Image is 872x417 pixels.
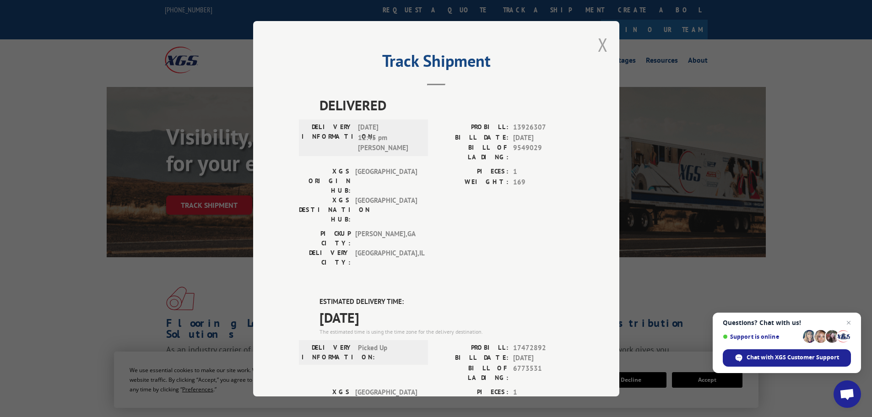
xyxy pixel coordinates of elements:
span: Picked Up [358,342,420,362]
label: XGS DESTINATION HUB: [299,195,351,224]
label: DELIVERY CITY: [299,248,351,267]
div: The estimated time is using the time zone for the delivery destination. [320,327,574,336]
label: PROBILL: [436,122,509,133]
span: Support is online [723,333,800,340]
span: 17472892 [513,342,574,353]
span: [PERSON_NAME] , GA [355,229,417,248]
span: 169 [513,177,574,187]
span: 1 [513,387,574,397]
span: 13926307 [513,122,574,133]
label: BILL OF LADING: [436,363,509,382]
button: Close modal [598,32,608,57]
div: Chat with XGS Customer Support [723,349,851,367]
span: 9549029 [513,143,574,162]
label: BILL OF LADING: [436,143,509,162]
label: DELIVERY INFORMATION: [302,122,353,153]
label: WEIGHT: [436,177,509,187]
span: 6773531 [513,363,574,382]
span: Questions? Chat with us! [723,319,851,326]
span: Close chat [843,317,854,328]
label: PIECES: [436,167,509,177]
span: [GEOGRAPHIC_DATA] [355,195,417,224]
span: [GEOGRAPHIC_DATA] [355,167,417,195]
span: Chat with XGS Customer Support [747,353,839,362]
span: [DATE] 12:45 pm [PERSON_NAME] [358,122,420,153]
label: DELIVERY INFORMATION: [302,342,353,362]
span: [GEOGRAPHIC_DATA] , IL [355,248,417,267]
h2: Track Shipment [299,54,574,72]
label: BILL DATE: [436,132,509,143]
label: PICKUP CITY: [299,229,351,248]
span: [DATE] [513,353,574,363]
span: DELIVERED [320,95,574,115]
span: [DATE] [513,132,574,143]
div: Open chat [834,380,861,408]
label: ESTIMATED DELIVERY TIME: [320,297,574,307]
label: XGS ORIGIN HUB: [299,167,351,195]
span: [DATE] [320,307,574,327]
label: BILL DATE: [436,353,509,363]
label: XGS ORIGIN HUB: [299,387,351,416]
label: PROBILL: [436,342,509,353]
span: [GEOGRAPHIC_DATA] [355,387,417,416]
label: PIECES: [436,387,509,397]
span: 1 [513,167,574,177]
